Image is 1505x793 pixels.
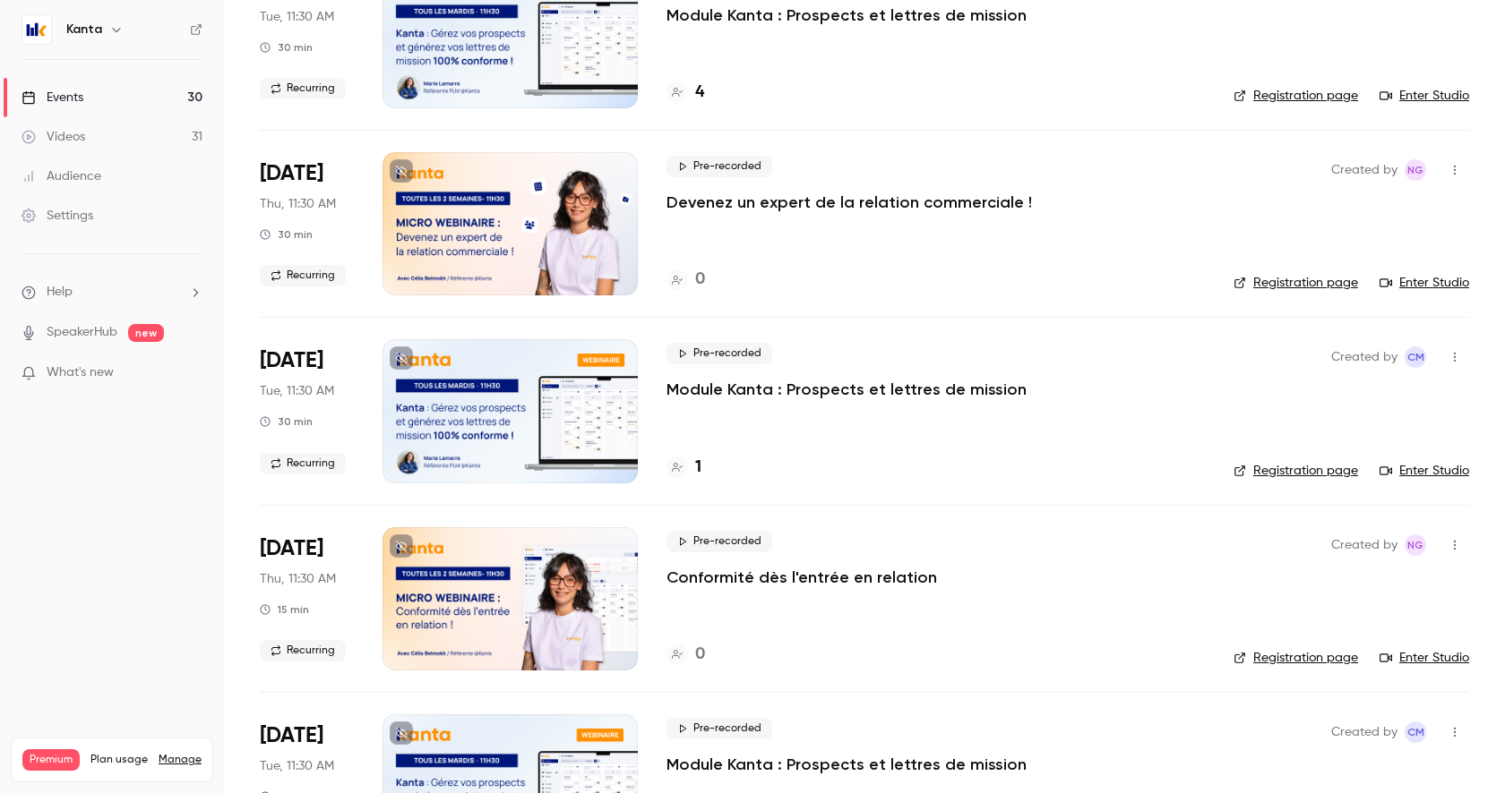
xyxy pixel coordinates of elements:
a: 0 [666,268,705,292]
span: Tue, 11:30 AM [260,757,334,775]
span: Tue, 11:30 AM [260,8,334,26]
li: help-dropdown-opener [21,283,202,302]
a: Registration page [1234,649,1358,667]
span: Recurring [260,78,346,99]
a: Conformité dès l'entrée en relation [666,567,937,588]
div: 15 min [260,602,309,617]
span: Created by [1331,346,1397,368]
span: [DATE] [260,346,323,375]
a: SpeakerHub [47,323,117,342]
span: What's new [47,363,114,382]
div: Videos [21,128,85,146]
a: Module Kanta : Prospects et lettres de mission [666,754,1027,775]
a: 4 [666,81,704,105]
a: Module Kanta : Prospects et lettres de mission [666,379,1027,400]
span: NG [1407,159,1423,181]
h4: 0 [695,268,705,292]
span: Created by [1331,159,1397,181]
span: [DATE] [260,159,323,188]
span: CM [1407,346,1424,368]
span: Pre-recorded [666,531,772,552]
span: Pre-recorded [666,343,772,364]
div: Oct 2 Thu, 11:30 AM (Europe/Paris) [260,527,354,670]
iframe: Noticeable Trigger [181,365,202,381]
a: Registration page [1234,462,1358,480]
a: Enter Studio [1380,462,1469,480]
h4: 1 [695,456,701,480]
a: Enter Studio [1380,274,1469,292]
a: Devenez un expert de la relation commerciale ! [666,192,1032,213]
span: Recurring [260,453,346,474]
div: 30 min [260,40,313,55]
div: 30 min [260,414,313,429]
h4: 4 [695,81,704,105]
a: Registration page [1234,274,1358,292]
span: Charlotte MARTEL [1405,721,1426,743]
span: Nicolas Guitard [1405,534,1426,556]
img: Kanta [22,15,51,44]
span: Pre-recorded [666,718,772,739]
a: Registration page [1234,87,1358,105]
a: Module Kanta : Prospects et lettres de mission [666,4,1027,26]
span: [DATE] [260,721,323,750]
span: Created by [1331,534,1397,556]
span: NG [1407,534,1423,556]
span: Recurring [260,640,346,661]
span: new [128,324,164,342]
div: Audience [21,167,101,185]
a: Enter Studio [1380,87,1469,105]
span: [DATE] [260,534,323,563]
a: Enter Studio [1380,649,1469,667]
div: 30 min [260,227,313,242]
span: Help [47,283,73,302]
div: Sep 30 Tue, 11:30 AM (Europe/Paris) [260,339,354,482]
span: Thu, 11:30 AM [260,195,336,213]
span: Nicolas Guitard [1405,159,1426,181]
a: Manage [159,753,202,767]
div: Sep 25 Thu, 11:30 AM (Europe/Paris) [260,152,354,295]
span: CM [1407,721,1424,743]
a: 0 [666,643,705,667]
span: Charlotte MARTEL [1405,346,1426,368]
span: Plan usage [90,753,148,767]
h6: Kanta [66,21,102,38]
div: Events [21,89,83,107]
span: Created by [1331,721,1397,743]
span: Premium [22,749,80,771]
a: 1 [666,456,701,480]
div: Settings [21,207,93,225]
h4: 0 [695,643,705,667]
span: Pre-recorded [666,156,772,177]
span: Recurring [260,265,346,286]
span: Thu, 11:30 AM [260,570,336,588]
span: Tue, 11:30 AM [260,382,334,400]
